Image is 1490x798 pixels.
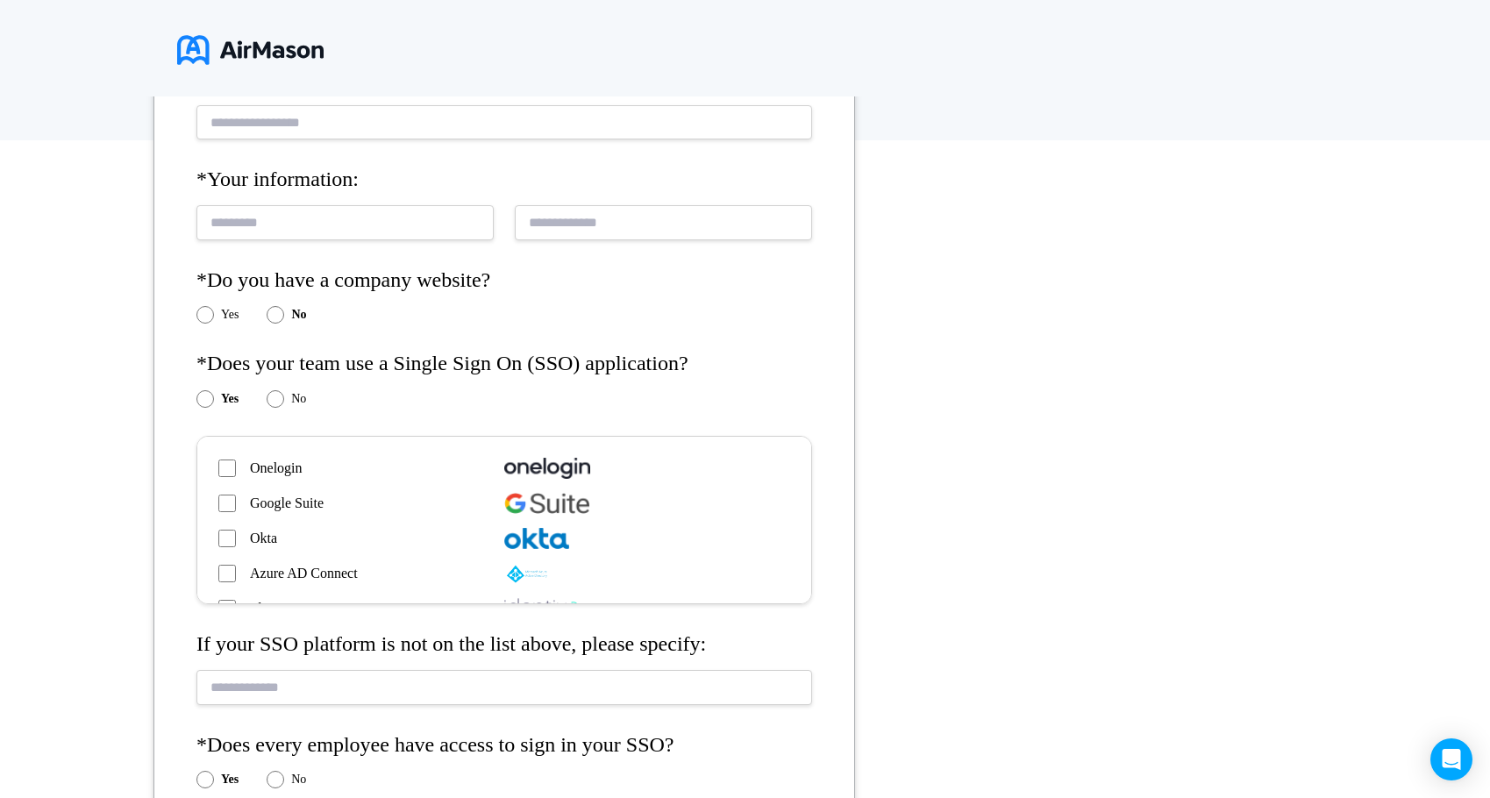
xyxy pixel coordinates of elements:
h4: *Does your team use a Single Sign On (SSO) application? [196,352,812,376]
input: Okta [218,530,236,547]
input: Google Suite [218,495,236,512]
img: Okta [504,528,569,549]
input: Onelogin [218,460,236,477]
img: Onelogin [504,458,590,479]
span: Google Suite [250,495,324,511]
div: Open Intercom Messenger [1430,738,1472,780]
span: Onelogin [250,460,303,476]
h4: If your SSO platform is not on the list above, please specify: [196,632,812,657]
label: No [291,773,306,787]
img: GG_SSO [504,493,589,514]
input: Azure AD Connect [218,565,236,582]
img: Idaptive [504,598,579,619]
input: Idaptive [218,600,236,617]
label: Yes [221,308,239,322]
label: No [291,308,306,322]
span: Azure AD Connect [250,566,358,581]
h4: *Your information: [196,167,812,192]
h4: *Does every employee have access to sign in your SSO? [196,733,812,758]
label: Yes [221,773,239,787]
img: MS_ADFS [504,563,552,584]
label: Yes [221,392,239,406]
label: No [291,392,306,406]
span: Okta [250,531,277,546]
h4: *Do you have a company website? [196,268,812,293]
img: logo [177,28,324,72]
span: Idaptive [250,601,296,616]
